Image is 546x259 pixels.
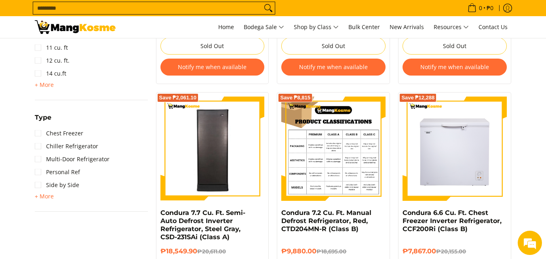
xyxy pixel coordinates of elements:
a: Shop by Class [290,16,343,38]
a: 12 cu. ft. [35,54,70,67]
a: Chiller Refrigerator [35,140,98,153]
summary: Open [35,114,51,127]
span: New Arrivals [390,23,424,31]
nav: Main Menu [124,16,512,38]
del: ₱20,611.00 [197,248,226,255]
span: Save ₱12,288 [401,95,434,100]
span: + More [35,193,54,200]
a: Multi-Door Refrigerator [35,153,110,166]
h6: ₱9,880.00 [281,247,386,255]
button: Sold Out [403,38,507,55]
a: New Arrivals [386,16,428,38]
span: 0 [478,5,483,11]
a: Bulk Center [344,16,384,38]
button: Notify me when available [160,59,265,76]
img: Bodega Sale Refrigerator l Mang Kosme: Home Appliances Warehouse Sale | Page 2 [35,20,116,34]
div: Chat with us now [42,45,136,56]
summary: Open [35,80,54,90]
img: condura-semi-auto-frost-inverter-refrigerator-7.7-cubic-feet-closed-door-right-side-view-mang-kosme [160,98,265,200]
a: Resources [430,16,473,38]
a: 11 cu. ft [35,41,68,54]
span: Shop by Class [294,22,339,32]
button: Notify me when available [403,59,507,76]
img: Condura 6.6 Cu. Ft. Chest Freezer Inverter Refrigerator, CCF200Ri (Class B) [403,97,507,201]
span: Type [35,114,51,121]
button: Sold Out [160,38,265,55]
span: ₱0 [485,5,495,11]
del: ₱18,695.00 [316,248,346,255]
button: Sold Out [281,38,386,55]
a: Chest Freezer [35,127,83,140]
div: Minimize live chat window [133,4,152,23]
span: + More [35,82,54,88]
del: ₱20,155.00 [436,248,466,255]
a: Contact Us [474,16,512,38]
textarea: Type your message and hit 'Enter' [4,173,154,201]
span: Contact Us [479,23,508,31]
a: 14 cu.ft [35,67,66,80]
img: Condura 7.2 Cu. Ft. Manual Defrost Refrigerator, Red, CTD204MN-R (Class B) - 0 [281,97,386,201]
a: Condura 6.6 Cu. Ft. Chest Freezer Inverter Refrigerator, CCF200Ri (Class B) [403,209,502,233]
span: Save ₱8,815 [280,95,310,100]
a: Side by Side [35,179,79,192]
h6: ₱7,867.00 [403,247,507,255]
button: Notify me when available [281,59,386,76]
summary: Open [35,192,54,201]
button: Search [262,2,275,14]
span: Bulk Center [348,23,380,31]
span: Bodega Sale [244,22,284,32]
span: Home [218,23,234,31]
span: Resources [434,22,469,32]
a: Home [214,16,238,38]
a: Condura 7.7 Cu. Ft. Semi-Auto Defrost Inverter Refrigerator, Steel Gray, CSD-231SAi (Class A) [160,209,245,241]
span: • [465,4,496,13]
span: We're online! [47,78,112,160]
span: Save ₱2,061.10 [159,95,197,100]
a: Personal Ref [35,166,80,179]
h6: ₱18,549.90 [160,247,265,255]
a: Bodega Sale [240,16,288,38]
a: Condura 7.2 Cu. Ft. Manual Defrost Refrigerator, Red, CTD204MN-R (Class B) [281,209,371,233]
